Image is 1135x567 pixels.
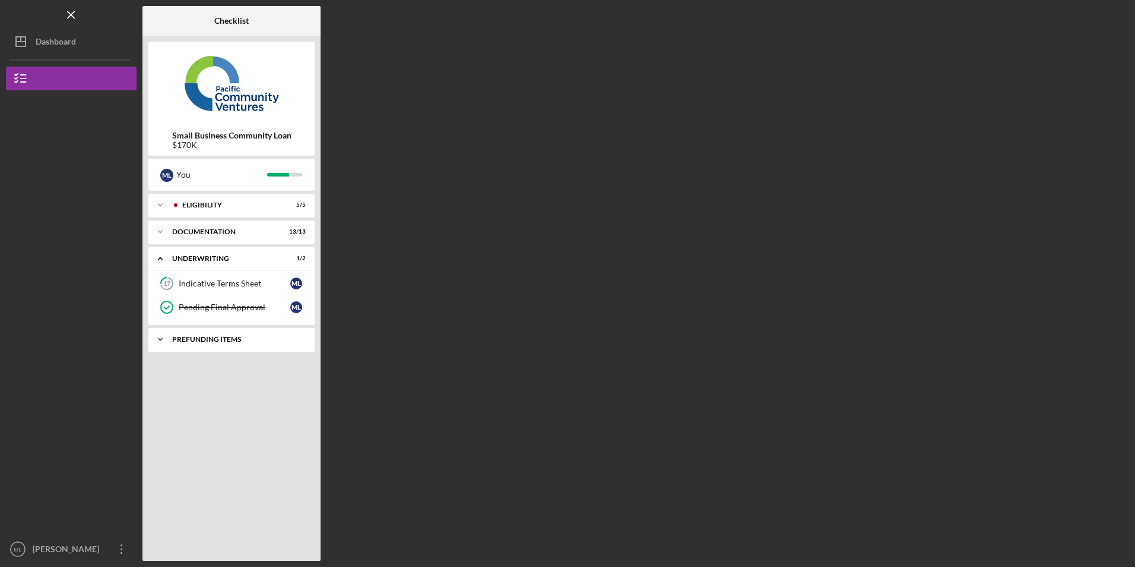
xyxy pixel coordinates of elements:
text: ML [14,546,22,553]
div: Indicative Terms Sheet [179,279,290,288]
b: Checklist [214,16,249,26]
b: Small Business Community Loan [172,131,291,140]
div: Documentation [172,228,276,235]
div: $170K [172,140,291,150]
div: Underwriting [172,255,276,262]
div: M L [160,169,173,182]
div: M L [290,278,302,289]
div: 13 / 13 [284,228,306,235]
div: 1 / 2 [284,255,306,262]
div: [PERSON_NAME] [30,537,107,564]
div: You [176,165,267,185]
button: ML[PERSON_NAME] [6,537,137,561]
div: Prefunding Items [172,336,300,343]
div: M L [290,301,302,313]
div: Dashboard [36,30,76,56]
div: 5 / 5 [284,201,306,209]
tspan: 17 [163,280,171,288]
img: Product logo [148,48,315,119]
div: Eligibility [182,201,276,209]
button: Dashboard [6,30,137,53]
a: 17Indicative Terms SheetML [154,272,309,295]
a: Pending Final ApprovalML [154,295,309,319]
div: Pending Final Approval [179,303,290,312]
